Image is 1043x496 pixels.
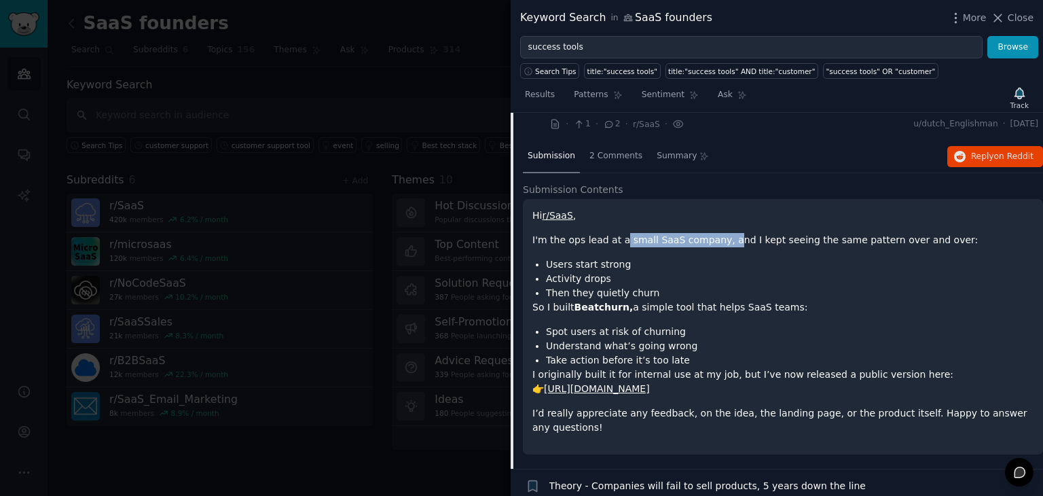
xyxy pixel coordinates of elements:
span: on Reddit [994,152,1033,161]
strong: Beatchurn, [574,302,634,313]
span: · [596,117,598,131]
a: [URL][DOMAIN_NAME] [544,383,650,394]
span: More [963,11,987,25]
span: · [625,117,628,131]
div: title:"success tools" AND title:"customer" [668,67,815,76]
span: Search Tips [535,67,577,76]
a: Patterns [569,84,627,112]
a: title:"success tools" [584,63,661,79]
li: Activity drops [546,272,1033,286]
a: Theory - Companies will fail to sell products, 5 years down the line [549,479,866,493]
button: Browse [987,36,1038,59]
span: 2 [603,118,620,130]
span: 2 Comments [589,150,642,162]
div: Keyword Search SaaS founders [520,10,712,26]
li: Then they quietly churn [546,286,1033,300]
button: More [949,11,987,25]
p: So I built a simple tool that helps SaaS teams: [532,300,1033,315]
p: I’d really appreciate any feedback, on the idea, the landing page, or the product itself. Happy t... [532,406,1033,435]
a: Sentiment [637,84,703,112]
button: Close [991,11,1033,25]
span: u/dutch_Englishman [913,118,998,130]
span: 1 [573,118,590,130]
p: Hi , [532,209,1033,223]
span: Submission [528,150,575,162]
a: "success tools" OR "customer" [823,63,938,79]
a: r/SaaS [542,210,572,221]
span: Results [525,89,555,101]
span: [DATE] [1010,118,1038,130]
a: Results [520,84,560,112]
button: Replyon Reddit [947,146,1043,168]
span: in [610,12,618,24]
span: · [566,117,568,131]
button: Track [1006,84,1033,112]
li: Understand what’s going wrong [546,339,1033,353]
span: · [665,117,667,131]
p: I originally built it for internal use at my job, but I’ve now released a public version here: 👉 [532,368,1033,396]
span: Close [1008,11,1033,25]
li: Spot users at risk of churning [546,325,1033,339]
li: Users start strong [546,258,1033,272]
span: Patterns [574,89,608,101]
a: title:"success tools" AND title:"customer" [665,63,818,79]
span: · [1003,118,1006,130]
li: Take action before it’s too late [546,353,1033,368]
span: Sentiment [642,89,684,101]
div: Track [1010,101,1029,110]
div: "success tools" OR "customer" [826,67,936,76]
span: r/SaaS [633,120,660,129]
button: Search Tips [520,63,579,79]
span: Reply [971,151,1033,163]
span: Submission Contents [523,183,623,197]
div: title:"success tools" [587,67,658,76]
a: Ask [713,84,752,112]
p: I'm the ops lead at a small SaaS company, and I kept seeing the same pattern over and over: [532,233,1033,247]
span: Summary [657,150,697,162]
span: Ask [718,89,733,101]
input: Try a keyword related to your business [520,36,983,59]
